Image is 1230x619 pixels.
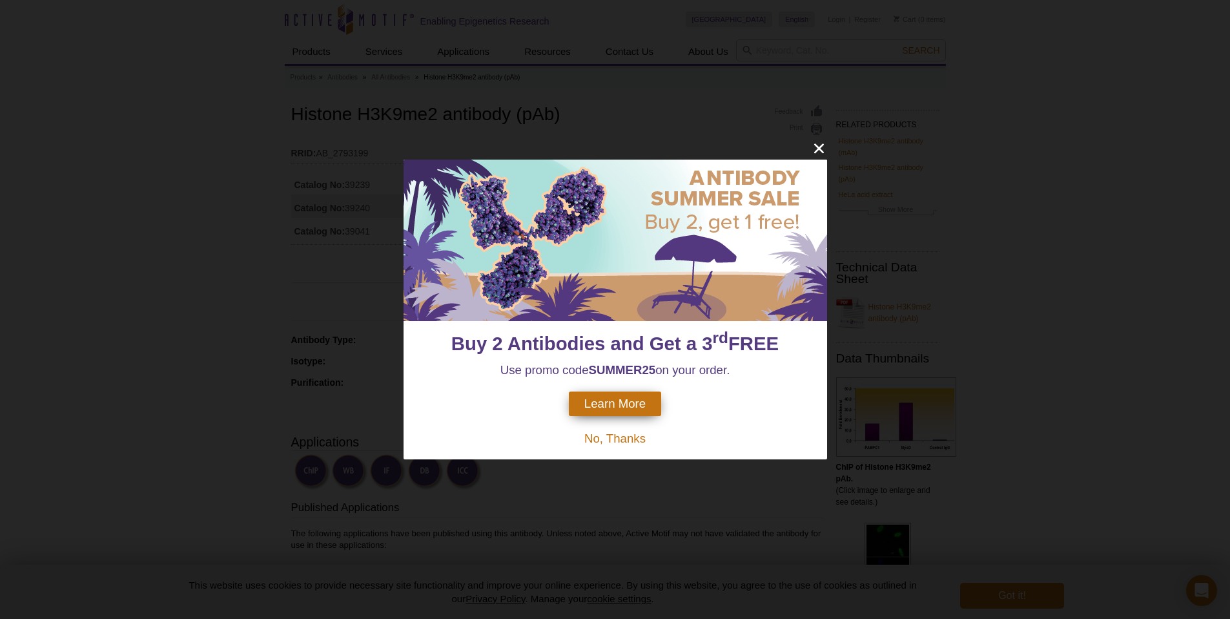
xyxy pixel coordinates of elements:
[584,432,646,445] span: No, Thanks
[713,329,728,346] sup: rd
[589,363,656,377] strong: SUMMER25
[584,397,646,411] span: Learn More
[500,363,730,377] span: Use promo code on your order.
[811,140,827,156] button: close
[451,333,779,354] span: Buy 2 Antibodies and Get a 3 FREE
